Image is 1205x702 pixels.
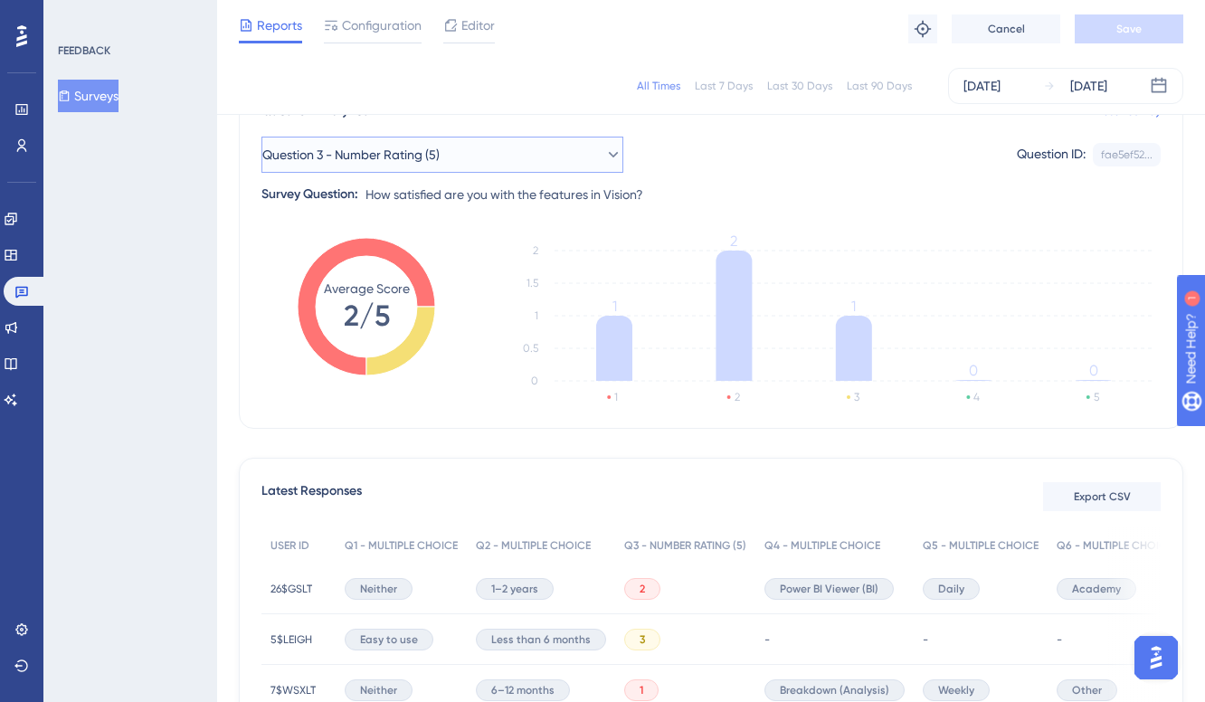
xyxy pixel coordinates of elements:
[1072,582,1121,596] span: Academy
[491,582,538,596] span: 1–2 years
[270,632,312,647] span: 5$LEIGH
[1075,14,1183,43] button: Save
[624,538,746,553] span: Q3 - NUMBER RATING (5)
[963,75,1001,97] div: [DATE]
[491,683,555,697] span: 6–12 months
[1089,362,1098,379] tspan: 0
[1070,75,1107,97] div: [DATE]
[938,582,964,596] span: Daily
[1057,538,1172,553] span: Q6 - MULTIPLE CHOICE
[360,683,397,697] span: Neither
[637,79,680,93] div: All Times
[764,538,880,553] span: Q4 - MULTIPLE CHOICE
[535,309,538,322] tspan: 1
[1094,391,1099,403] text: 5
[527,277,538,289] tspan: 1.5
[847,79,912,93] div: Last 90 Days
[730,232,737,250] tspan: 2
[952,14,1060,43] button: Cancel
[1017,143,1086,166] div: Question ID:
[1101,147,1153,162] div: fae5ef52...
[988,22,1025,36] span: Cancel
[43,5,113,26] span: Need Help?
[1074,489,1131,504] span: Export CSV
[531,375,538,387] tspan: 0
[261,137,623,173] button: Question 3 - Number Rating (5)
[533,244,538,257] tspan: 2
[461,14,495,36] span: Editor
[854,391,859,403] text: 3
[324,281,410,296] tspan: Average Score
[523,342,538,355] tspan: 0.5
[851,298,856,315] tspan: 1
[261,480,362,513] span: Latest Responses
[695,79,753,93] div: Last 7 Days
[1072,683,1102,697] span: Other
[1116,22,1142,36] span: Save
[270,538,309,553] span: USER ID
[1043,482,1161,511] button: Export CSV
[767,79,832,93] div: Last 30 Days
[780,683,889,697] span: Breakdown (Analysis)
[735,391,740,403] text: 2
[261,184,358,205] div: Survey Question:
[360,632,418,647] span: Easy to use
[923,632,928,647] span: -
[1129,631,1183,685] iframe: UserGuiding AI Assistant Launcher
[58,43,110,58] div: FEEDBACK
[126,9,131,24] div: 1
[973,391,980,403] text: 4
[58,80,119,112] button: Surveys
[270,683,316,697] span: 7$WSXLT
[614,391,618,403] text: 1
[360,582,397,596] span: Neither
[923,538,1039,553] span: Q5 - MULTIPLE CHOICE
[345,538,458,553] span: Q1 - MULTIPLE CHOICE
[257,14,302,36] span: Reports
[780,582,878,596] span: Power BI Viewer (BI)
[1057,632,1062,647] span: -
[342,14,422,36] span: Configuration
[262,144,440,166] span: Question 3 - Number Rating (5)
[365,184,643,205] span: How satisfied are you with the features in Vision?
[969,362,978,379] tspan: 0
[612,298,617,315] tspan: 1
[640,582,645,596] span: 2
[764,632,770,647] span: -
[640,632,645,647] span: 3
[344,299,390,333] tspan: 2/5
[938,683,974,697] span: Weekly
[270,582,312,596] span: 26$GSLT
[491,632,591,647] span: Less than 6 months
[476,538,591,553] span: Q2 - MULTIPLE CHOICE
[640,683,643,697] span: 1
